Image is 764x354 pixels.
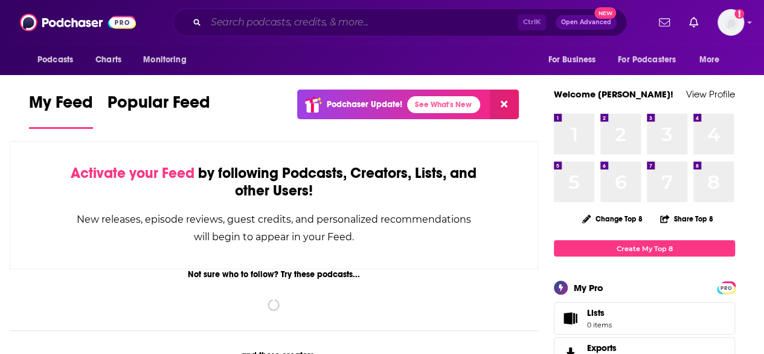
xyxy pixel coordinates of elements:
button: open menu [691,48,735,71]
input: Search podcasts, credits, & more... [206,13,518,32]
div: by following Podcasts, Creators, Lists, and other Users! [71,165,477,200]
span: Activate your Feed [71,164,194,182]
button: Share Top 8 [660,207,714,231]
span: Ctrl K [518,15,546,30]
span: Popular Feed [108,92,210,120]
span: For Podcasters [618,51,676,68]
button: Show profile menu [717,9,744,36]
button: open menu [539,48,611,71]
a: View Profile [686,88,735,100]
a: Show notifications dropdown [684,12,703,33]
span: Logged in as WesBurdett [717,9,744,36]
img: Podchaser - Follow, Share and Rate Podcasts [20,11,136,34]
span: Monitoring [143,51,186,68]
a: Charts [88,48,129,71]
a: See What's New [407,96,480,113]
a: Popular Feed [108,92,210,129]
button: open menu [135,48,202,71]
div: New releases, episode reviews, guest credits, and personalized recommendations will begin to appe... [71,211,477,246]
span: For Business [548,51,595,68]
button: Change Top 8 [575,211,650,226]
div: Not sure who to follow? Try these podcasts... [10,269,538,280]
a: My Feed [29,92,93,129]
span: Open Advanced [561,19,611,25]
span: Lists [587,307,612,318]
a: PRO [719,283,733,292]
a: Lists [554,302,735,335]
span: Lists [558,310,582,327]
span: More [699,51,720,68]
div: My Pro [574,282,603,293]
span: Charts [95,51,121,68]
a: Show notifications dropdown [654,12,675,33]
span: New [594,7,616,19]
a: Create My Top 8 [554,240,735,257]
div: Search podcasts, credits, & more... [173,8,627,36]
span: Exports [587,343,617,353]
span: PRO [719,283,733,292]
a: Welcome [PERSON_NAME]! [554,88,673,100]
img: User Profile [717,9,744,36]
svg: Add a profile image [734,9,744,19]
span: 0 items [587,321,612,329]
p: Podchaser Update! [327,99,402,110]
span: Lists [587,307,605,318]
span: My Feed [29,92,93,120]
button: open menu [610,48,693,71]
button: open menu [29,48,89,71]
span: Podcasts [37,51,73,68]
button: Open AdvancedNew [556,15,617,30]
